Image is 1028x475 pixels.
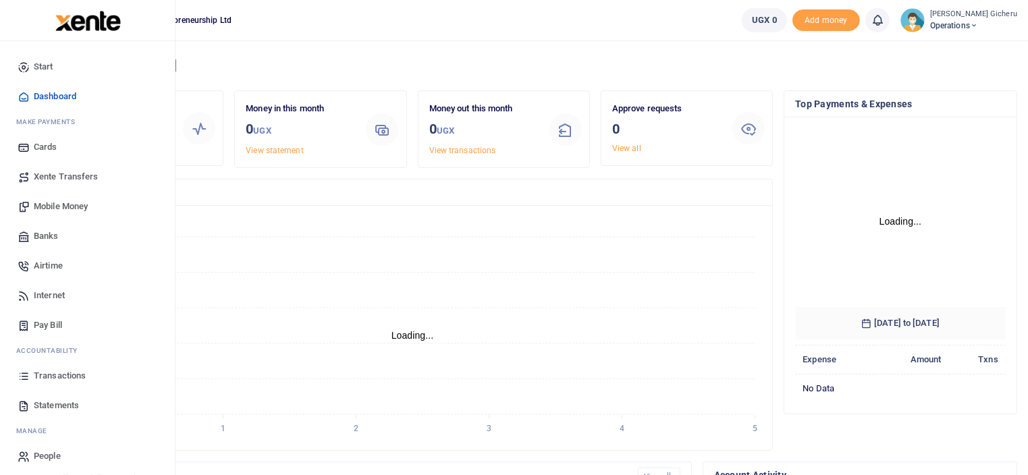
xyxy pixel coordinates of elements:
[900,8,1017,32] a: profile-user [PERSON_NAME] Gicheru Operations
[23,117,76,127] span: ake Payments
[354,424,358,433] tspan: 2
[11,310,164,340] a: Pay Bill
[11,420,164,441] li: M
[612,119,722,139] h3: 0
[11,221,164,251] a: Banks
[11,192,164,221] a: Mobile Money
[34,140,57,154] span: Cards
[11,251,164,281] a: Airtime
[437,125,454,136] small: UGX
[391,330,434,341] text: Loading...
[11,361,164,391] a: Transactions
[11,132,164,162] a: Cards
[900,8,925,32] img: profile-user
[949,345,1006,374] th: Txns
[34,369,86,383] span: Transactions
[612,144,641,153] a: View all
[54,15,121,25] a: logo-small logo-large logo-large
[34,259,63,273] span: Airtime
[34,449,61,463] span: People
[34,229,59,243] span: Banks
[795,345,874,374] th: Expense
[34,289,65,302] span: Internet
[34,60,53,74] span: Start
[795,374,1006,402] td: No data
[880,217,922,227] text: Loading...
[11,281,164,310] a: Internet
[11,52,164,82] a: Start
[23,426,48,436] span: anage
[34,200,88,213] span: Mobile Money
[429,102,539,116] p: Money out this month
[930,9,1017,20] small: [PERSON_NAME] Gicheru
[246,119,355,141] h3: 0
[11,441,164,471] a: People
[795,307,1006,339] h6: [DATE] to [DATE]
[11,340,164,361] li: Ac
[795,96,1006,111] h4: Top Payments & Expenses
[11,391,164,420] a: Statements
[51,58,1017,73] h4: Hello [PERSON_NAME]
[792,14,860,24] a: Add money
[753,424,757,433] tspan: 5
[792,9,860,32] li: Toup your wallet
[246,146,303,155] a: View statement
[736,8,792,32] li: Wallet ballance
[487,424,491,433] tspan: 3
[429,119,539,141] h3: 0
[752,13,777,27] span: UGX 0
[612,102,722,116] p: Approve requests
[34,170,99,184] span: Xente Transfers
[253,125,271,136] small: UGX
[792,9,860,32] span: Add money
[63,185,761,200] h4: Transactions Overview
[221,424,225,433] tspan: 1
[742,8,787,32] a: UGX 0
[930,20,1017,32] span: Operations
[11,162,164,192] a: Xente Transfers
[874,345,948,374] th: Amount
[26,345,78,356] span: countability
[55,11,121,31] img: logo-large
[246,102,355,116] p: Money in this month
[620,424,624,433] tspan: 4
[34,90,76,103] span: Dashboard
[11,111,164,132] li: M
[34,318,62,332] span: Pay Bill
[11,82,164,111] a: Dashboard
[429,146,496,155] a: View transactions
[34,399,79,412] span: Statements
